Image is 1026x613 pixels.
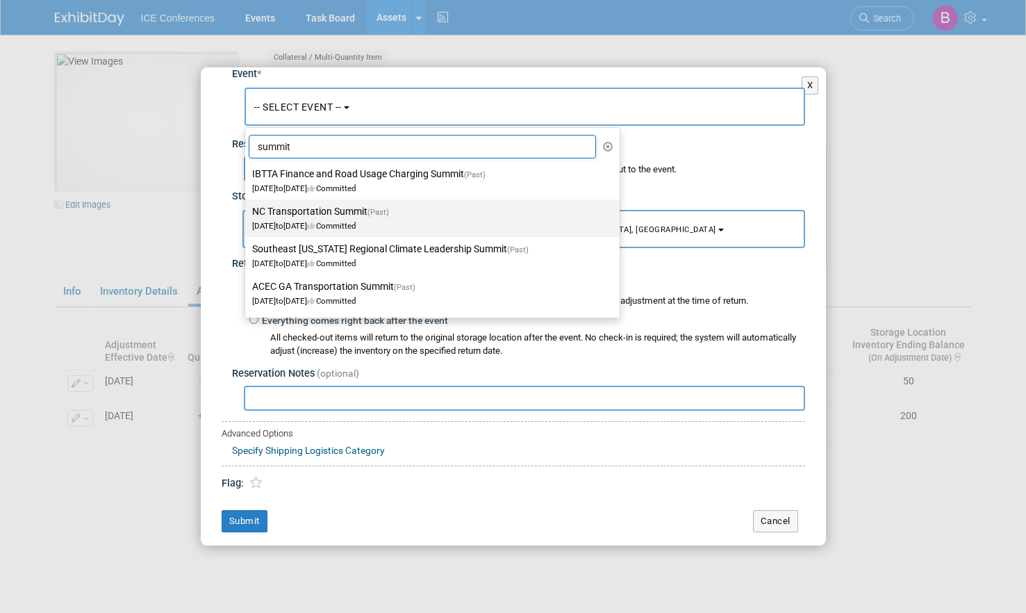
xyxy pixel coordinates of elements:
[464,170,486,179] span: (Past)
[507,245,529,254] span: (Past)
[222,510,267,532] button: Submit
[367,208,389,217] span: (Past)
[242,210,805,248] button: [PERSON_NAME] - [GEOGRAPHIC_DATA], [GEOGRAPHIC_DATA][GEOGRAPHIC_DATA], [GEOGRAPHIC_DATA]
[245,88,805,126] button: -- SELECT EVENT --
[802,76,819,95] button: X
[252,315,606,347] label: [US_STATE] Vision Zero Summit
[276,259,283,268] span: to
[270,332,805,358] div: All checked-out items will return to the original storage location after the event. No check-in i...
[252,240,606,272] label: Southeast [US_STATE] Regional Climate Leadership Summit
[222,427,805,441] div: Advanced Options
[276,296,283,306] span: to
[394,283,415,292] span: (Past)
[317,368,359,379] span: (optional)
[222,477,244,489] span: Flag:
[232,248,805,272] div: Return to Storage / Check-in
[276,183,283,193] span: to
[232,129,805,152] div: Reservation Date
[232,368,315,379] span: Reservation Notes
[753,510,798,532] button: Cancel
[252,202,606,234] label: NC Transportation Summit
[232,181,805,204] div: Storage Location
[252,277,606,309] label: ACEC GA Transportation Summit
[244,156,338,181] input: Reservation Date
[232,60,805,82] div: Event
[254,101,342,113] span: -- SELECT EVENT --
[232,445,385,456] a: Specify Shipping Logistics Category
[276,221,283,231] span: to
[249,135,597,158] input: Search Events...
[543,225,716,234] span: [GEOGRAPHIC_DATA], [GEOGRAPHIC_DATA]
[258,314,448,328] label: Everything comes right back after the event
[252,165,606,197] label: IBTTA Finance and Road Usage Charging Summit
